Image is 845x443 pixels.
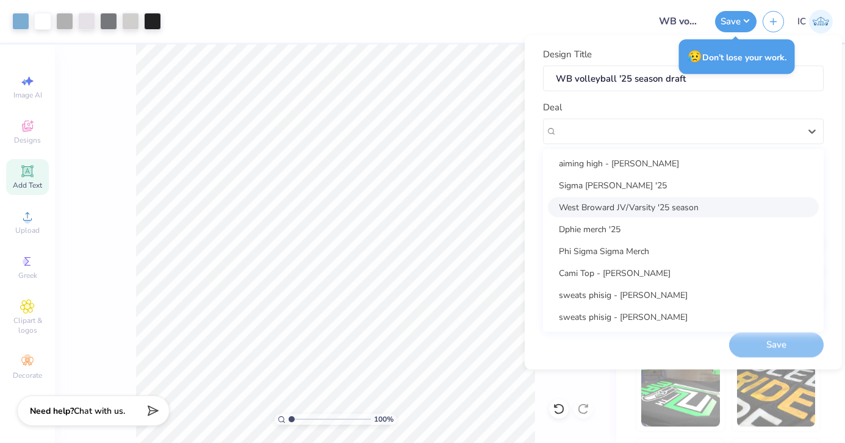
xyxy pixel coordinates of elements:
div: sweats phisig - [PERSON_NAME] [548,285,819,305]
span: Add Text [13,180,42,190]
span: 😥 [688,49,702,65]
div: Phi Sigma Sigma Merch [548,241,819,261]
span: Clipart & logos [6,316,49,335]
a: IC [797,10,833,34]
span: Upload [15,225,40,235]
div: Dphie merch '25 [548,219,819,239]
div: Don’t lose your work. [679,40,795,74]
div: Sigma [PERSON_NAME] '25 [548,175,819,195]
span: Decorate [13,370,42,380]
img: Isabella Cahill [809,10,833,34]
div: Cami Top - [PERSON_NAME] [548,263,819,283]
div: West Broward JV/Varsity '25 season [548,197,819,217]
span: Designs [14,135,41,145]
img: Neon Ink [641,366,720,427]
label: Deal [543,101,562,115]
label: Design Title [543,48,592,62]
span: IC [797,15,806,29]
span: Chat with us. [74,405,125,417]
span: Greek [18,271,37,280]
img: Metallic & Glitter Ink [737,366,816,427]
span: 100 % [374,414,394,425]
span: Image AI [13,90,42,100]
button: Save [715,11,757,32]
input: Untitled Design [649,9,709,34]
div: aiming high - [PERSON_NAME] [548,153,819,173]
div: sweats phisig - [PERSON_NAME] [548,307,819,327]
strong: Need help? [30,405,74,417]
